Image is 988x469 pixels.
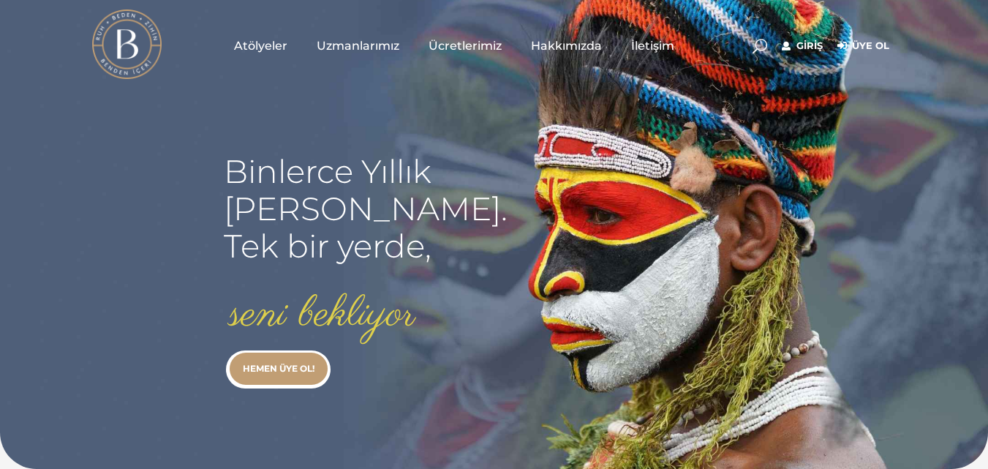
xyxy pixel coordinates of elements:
a: Hakkımızda [516,9,616,82]
a: HEMEN ÜYE OL! [230,353,328,385]
span: Uzmanlarımız [317,37,399,54]
a: Üye Ol [837,37,889,55]
span: İletişim [631,37,674,54]
img: light logo [92,10,162,79]
a: İletişim [616,9,689,82]
span: Hakkımızda [531,37,602,54]
a: Atölyeler [219,9,302,82]
rs-layer: seni bekliyor [230,291,415,339]
rs-layer: Binlerce Yıllık [PERSON_NAME]. Tek bir yerde, [224,153,508,265]
a: Giriş [782,37,823,55]
span: Ücretlerimiz [429,37,502,54]
a: Uzmanlarımız [302,9,414,82]
span: Atölyeler [234,37,287,54]
a: Ücretlerimiz [414,9,516,82]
